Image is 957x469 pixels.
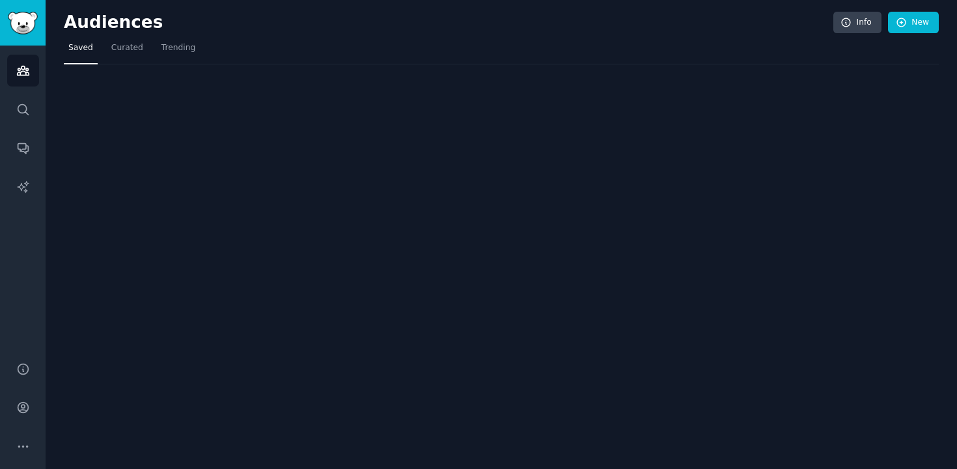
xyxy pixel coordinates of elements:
span: Curated [111,42,143,54]
a: Saved [64,38,98,64]
a: Info [833,12,881,34]
a: Trending [157,38,200,64]
img: GummySearch logo [8,12,38,34]
span: Trending [161,42,195,54]
a: New [888,12,939,34]
a: Curated [107,38,148,64]
h2: Audiences [64,12,833,33]
span: Saved [68,42,93,54]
